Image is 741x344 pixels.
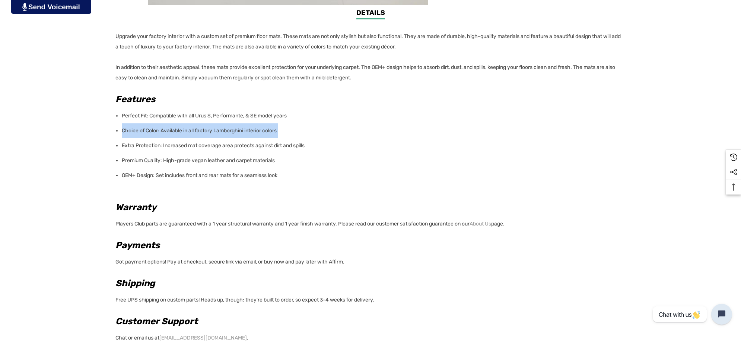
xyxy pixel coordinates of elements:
img: PjwhLS0gR2VuZXJhdG9yOiBHcmF2aXQuaW8gLS0+PHN2ZyB4bWxucz0iaHR0cDovL3d3dy53My5vcmcvMjAwMC9zdmciIHhtb... [22,3,27,11]
li: Choice of Color: Available in all factory Lamborghini interior colors [122,123,621,138]
a: About Us [470,219,491,229]
svg: Top [726,183,741,191]
p: Chat or email us at . [115,331,621,343]
svg: Social Media [730,168,737,176]
a: [EMAIL_ADDRESS][DOMAIN_NAME] [159,333,247,343]
h2: Features [115,92,621,106]
li: Perfect Fit: Compatible with all Urus S, Performante, & SE model years [122,108,621,123]
p: In addition to their aesthetic appeal, these mats provide excellent protection for your underlyin... [115,62,621,83]
p: Free UPS shipping on custom parts! Heads up, though: they're built to order, so expect 3-4 weeks ... [115,293,621,305]
p: Got payment options! Pay at checkout, secure link via email, or buy now and pay later with Affirm. [115,255,621,267]
li: Extra Protection: Increased mat coverage area protects against dirt and spills [122,138,621,153]
h2: Shipping [115,277,621,290]
a: Details [356,8,385,19]
h2: Warranty [115,201,621,214]
p: Upgrade your factory interior with a custom set of premium floor mats. These mats are not only st... [115,31,621,52]
h2: Customer Support [115,315,621,328]
svg: Recently Viewed [730,154,737,161]
p: Players Club parts are guaranteed with a 1 year structural warranty and 1 year finish warranty. P... [115,217,621,229]
li: Premium Quality: High-grade vegan leather and carpet materials [122,153,621,168]
h2: Payments [115,239,621,252]
li: OEM+ Design: Set includes front and rear mats for a seamless look [122,168,621,183]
